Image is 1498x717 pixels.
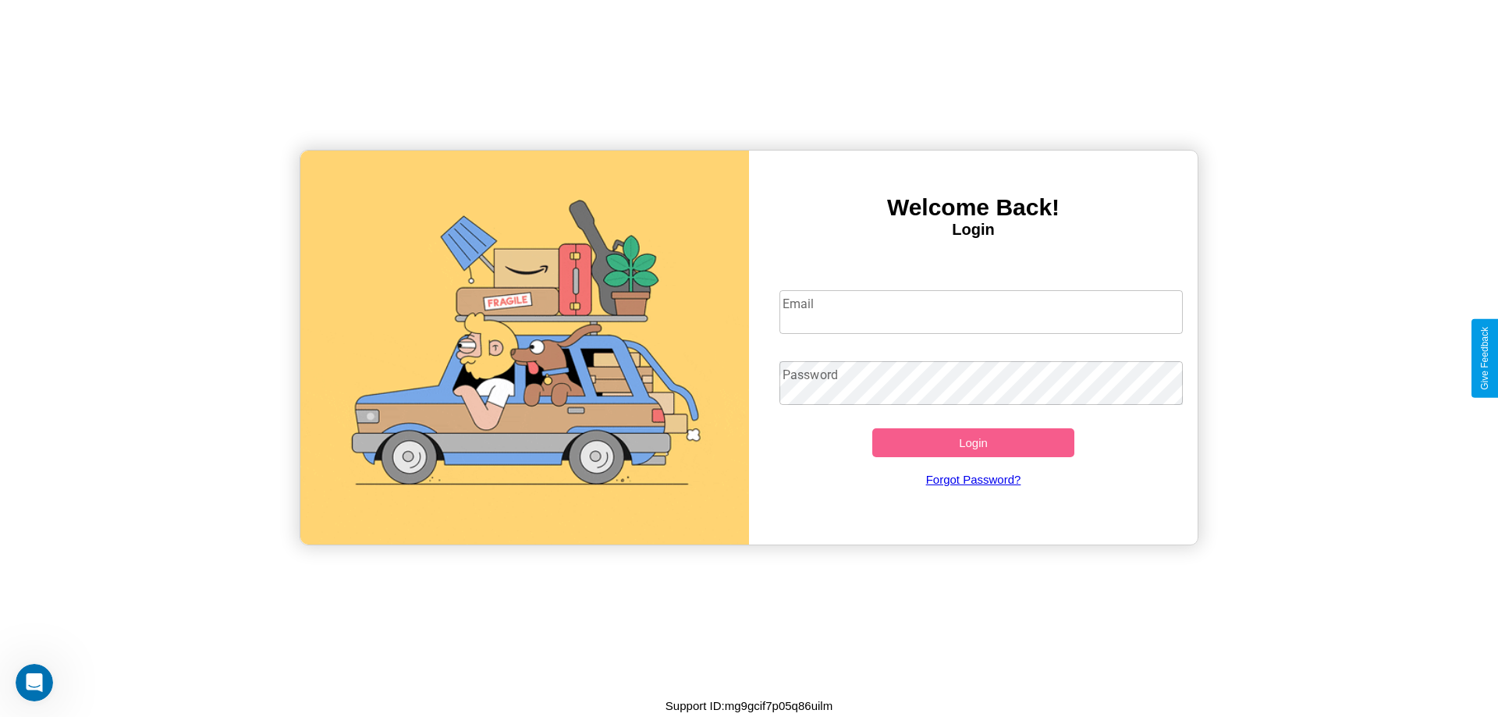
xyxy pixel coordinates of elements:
[749,221,1198,239] h4: Login
[16,664,53,701] iframe: Intercom live chat
[666,695,832,716] p: Support ID: mg9gcif7p05q86uilm
[772,457,1176,502] a: Forgot Password?
[749,194,1198,221] h3: Welcome Back!
[872,428,1074,457] button: Login
[1479,327,1490,390] div: Give Feedback
[300,151,749,545] img: gif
